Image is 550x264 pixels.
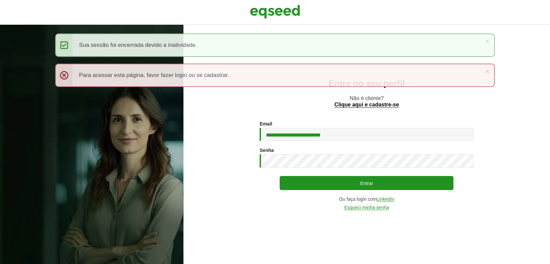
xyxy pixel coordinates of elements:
label: Email [260,121,272,126]
div: Para acessar esta página, favor fazer login ou se cadastrar. [55,64,495,87]
img: EqSeed Logo [250,3,300,20]
div: Ou faça login com [260,197,473,202]
p: Não é cliente? [197,95,537,108]
a: × [485,37,489,45]
a: × [485,68,489,75]
button: Entrar [280,176,453,190]
label: Senha [260,148,274,153]
a: Esqueci minha senha [344,205,389,210]
div: Sua sessão foi encerrada devido a inatividade. [55,33,495,57]
a: Clique aqui e cadastre-se [334,102,399,108]
a: LinkedIn [377,197,394,202]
